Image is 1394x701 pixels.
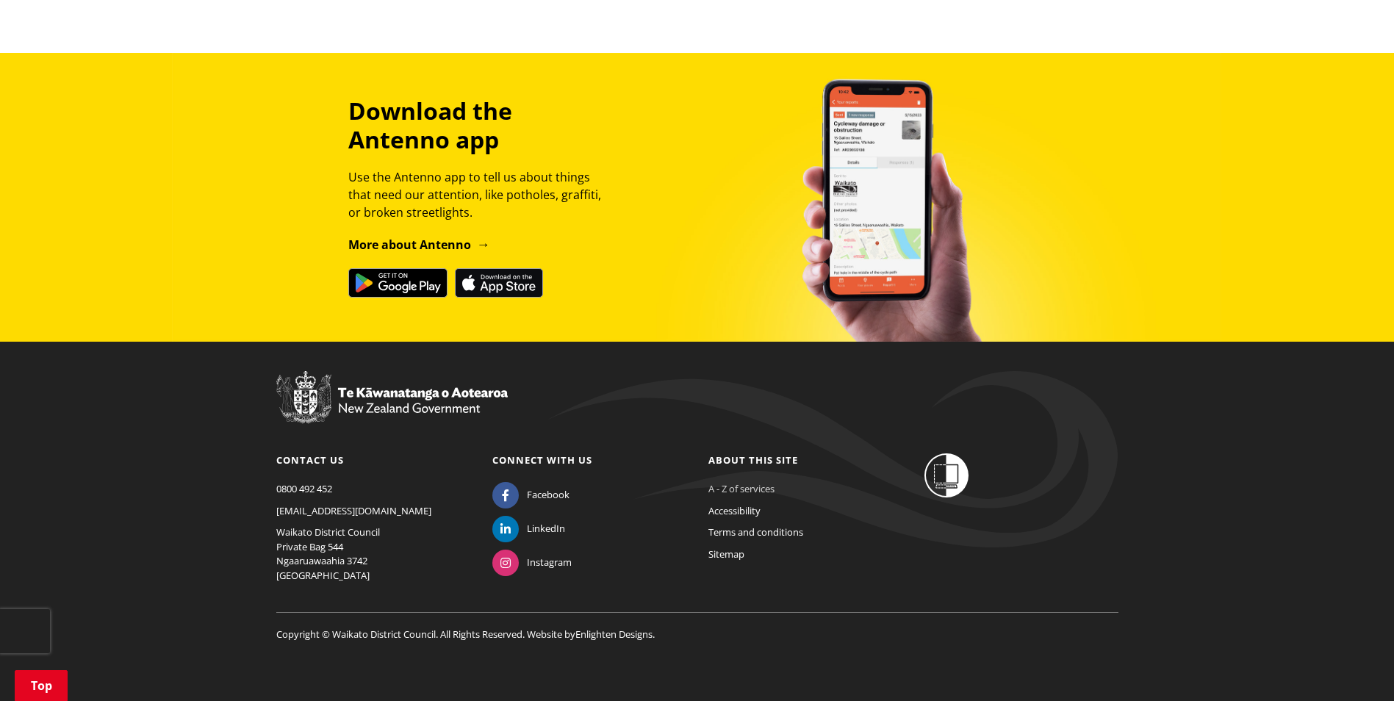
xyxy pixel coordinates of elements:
p: Copyright © Waikato District Council. All Rights Reserved. Website by . [276,612,1118,642]
a: New Zealand Government [276,404,508,417]
a: Sitemap [708,547,744,561]
p: Waikato District Council Private Bag 544 Ngaaruawaahia 3742 [GEOGRAPHIC_DATA] [276,525,470,583]
a: More about Antenno [348,237,490,253]
a: Top [15,670,68,701]
span: Instagram [527,556,572,570]
img: New Zealand Government [276,371,508,424]
a: Accessibility [708,504,761,517]
a: Instagram [492,556,572,569]
a: Connect with us [492,453,592,467]
img: Get it on Google Play [348,268,448,298]
iframe: Messenger Launcher [1326,639,1379,692]
p: Use the Antenno app to tell us about things that need our attention, like potholes, graffiti, or ... [348,168,614,221]
span: Facebook [527,488,570,503]
a: 0800 492 452 [276,482,332,495]
a: [EMAIL_ADDRESS][DOMAIN_NAME] [276,504,431,517]
h3: Download the Antenno app [348,97,614,154]
a: About this site [708,453,798,467]
a: Facebook [492,488,570,501]
img: Download on the App Store [455,268,543,298]
a: LinkedIn [492,522,565,535]
a: Contact us [276,453,344,467]
img: Shielded [924,453,969,497]
a: A - Z of services [708,482,775,495]
span: LinkedIn [527,522,565,536]
a: Terms and conditions [708,525,803,539]
a: Enlighten Designs [575,628,653,641]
